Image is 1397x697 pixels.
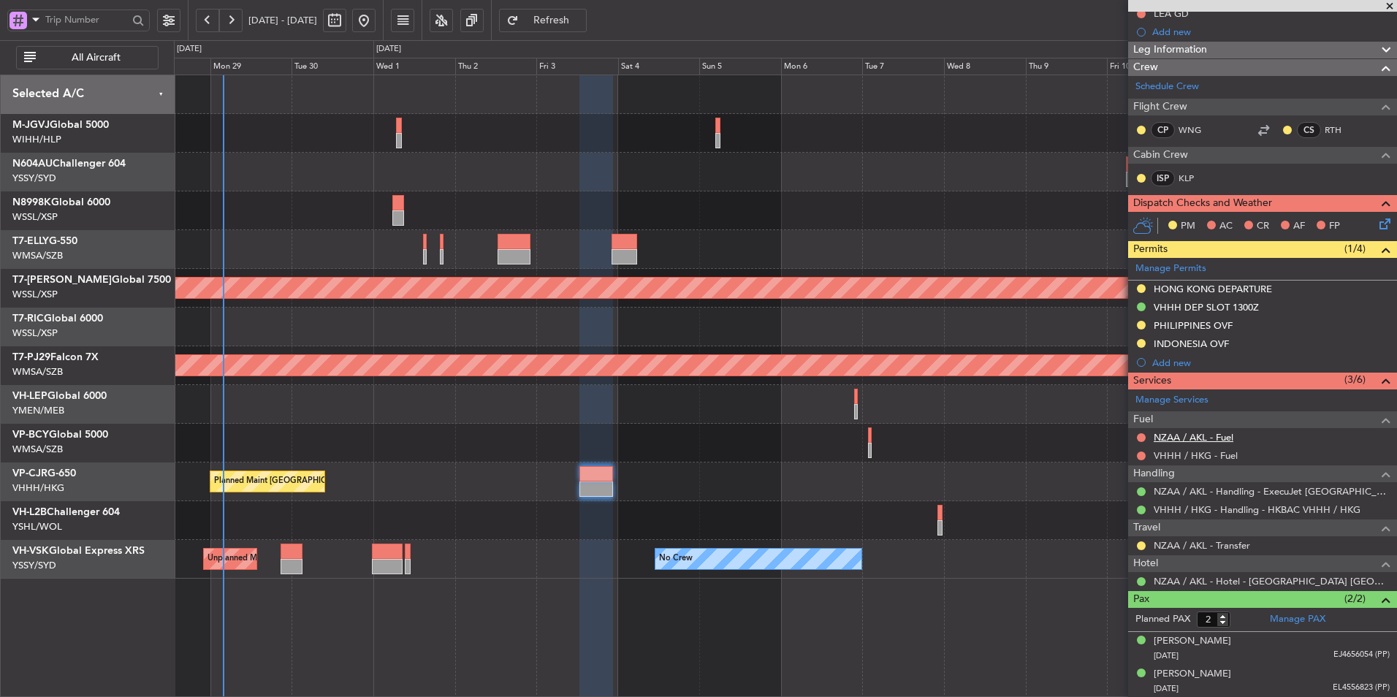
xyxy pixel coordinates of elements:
[1297,122,1321,138] div: CS
[12,172,56,185] a: YSSY/SYD
[1333,682,1390,694] span: EL4556823 (PP)
[1179,172,1211,185] a: KLP
[1135,80,1199,94] a: Schedule Crew
[12,236,77,246] a: T7-ELLYG-550
[1154,7,1189,20] div: LEA GD
[12,120,109,130] a: M-JGVJGlobal 5000
[12,210,58,224] a: WSSL/XSP
[1344,591,1366,606] span: (2/2)
[12,159,126,169] a: N604AUChallenger 604
[1179,123,1211,137] a: WNG
[1344,241,1366,256] span: (1/4)
[12,327,58,340] a: WSSL/XSP
[862,58,944,75] div: Tue 7
[1219,219,1233,234] span: AC
[1133,519,1160,536] span: Travel
[1152,357,1390,369] div: Add new
[1133,373,1171,389] span: Services
[12,275,171,285] a: T7-[PERSON_NAME]Global 7500
[292,58,373,75] div: Tue 30
[1154,634,1231,649] div: [PERSON_NAME]
[12,133,61,146] a: WIHH/HLP
[208,548,387,570] div: Unplanned Maint Sydney ([PERSON_NAME] Intl)
[12,391,107,401] a: VH-LEPGlobal 6000
[522,15,582,26] span: Refresh
[699,58,781,75] div: Sun 5
[248,14,317,27] span: [DATE] - [DATE]
[659,548,693,570] div: No Crew
[1151,170,1175,186] div: ISP
[12,559,56,572] a: YSSY/SYD
[781,58,863,75] div: Mon 6
[12,507,47,517] span: VH-L2B
[1154,319,1233,332] div: PHILIPPINES OVF
[12,236,49,246] span: T7-ELLY
[1257,219,1269,234] span: CR
[1133,555,1158,572] span: Hotel
[177,43,202,56] div: [DATE]
[1154,539,1250,552] a: NZAA / AKL - Transfer
[373,58,455,75] div: Wed 1
[12,404,64,417] a: YMEN/MEB
[12,443,63,456] a: WMSA/SZB
[12,468,47,479] span: VP-CJR
[455,58,537,75] div: Thu 2
[12,468,76,479] a: VP-CJRG-650
[12,313,103,324] a: T7-RICGlobal 6000
[1325,123,1358,137] a: RTH
[12,365,63,378] a: WMSA/SZB
[536,58,618,75] div: Fri 3
[1135,612,1190,627] label: Planned PAX
[12,391,47,401] span: VH-LEP
[12,288,58,301] a: WSSL/XSP
[1133,195,1272,212] span: Dispatch Checks and Weather
[1133,147,1188,164] span: Cabin Crew
[12,275,112,285] span: T7-[PERSON_NAME]
[944,58,1026,75] div: Wed 8
[1154,650,1179,661] span: [DATE]
[1293,219,1305,234] span: AF
[12,313,44,324] span: T7-RIC
[12,546,49,556] span: VH-VSK
[12,546,145,556] a: VH-VSKGlobal Express XRS
[1026,58,1108,75] div: Thu 9
[12,197,51,207] span: N8998K
[1133,591,1149,608] span: Pax
[12,159,53,169] span: N604AU
[12,430,108,440] a: VP-BCYGlobal 5000
[376,43,401,56] div: [DATE]
[12,430,49,440] span: VP-BCY
[1135,393,1208,408] a: Manage Services
[45,9,128,31] input: Trip Number
[12,520,62,533] a: YSHL/WOL
[12,352,50,362] span: T7-PJ29
[12,507,120,517] a: VH-L2BChallenger 604
[12,120,50,130] span: M-JGVJ
[1270,612,1325,627] a: Manage PAX
[1181,219,1195,234] span: PM
[210,58,292,75] div: Mon 29
[1154,485,1390,498] a: NZAA / AKL - Handling - ExecuJet [GEOGRAPHIC_DATA] FBO NZAA / [GEOGRAPHIC_DATA]
[1133,241,1168,258] span: Permits
[1344,372,1366,387] span: (3/6)
[499,9,587,32] button: Refresh
[1133,59,1158,76] span: Crew
[1333,649,1390,661] span: EJ4656054 (PP)
[12,481,64,495] a: VHHH/HKG
[1154,575,1390,587] a: NZAA / AKL - Hotel - [GEOGRAPHIC_DATA] [GEOGRAPHIC_DATA] / [GEOGRAPHIC_DATA]
[1154,431,1233,443] a: NZAA / AKL - Fuel
[1107,58,1189,75] div: Fri 10
[1133,99,1187,115] span: Flight Crew
[12,352,99,362] a: T7-PJ29Falcon 7X
[1154,301,1259,313] div: VHHH DEP SLOT 1300Z
[1133,465,1175,482] span: Handling
[1133,42,1207,58] span: Leg Information
[1154,683,1179,694] span: [DATE]
[1154,667,1231,682] div: [PERSON_NAME]
[16,46,159,69] button: All Aircraft
[1135,262,1206,276] a: Manage Permits
[12,249,63,262] a: WMSA/SZB
[1133,411,1153,428] span: Fuel
[1154,338,1229,350] div: INDONESIA OVF
[12,197,110,207] a: N8998KGlobal 6000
